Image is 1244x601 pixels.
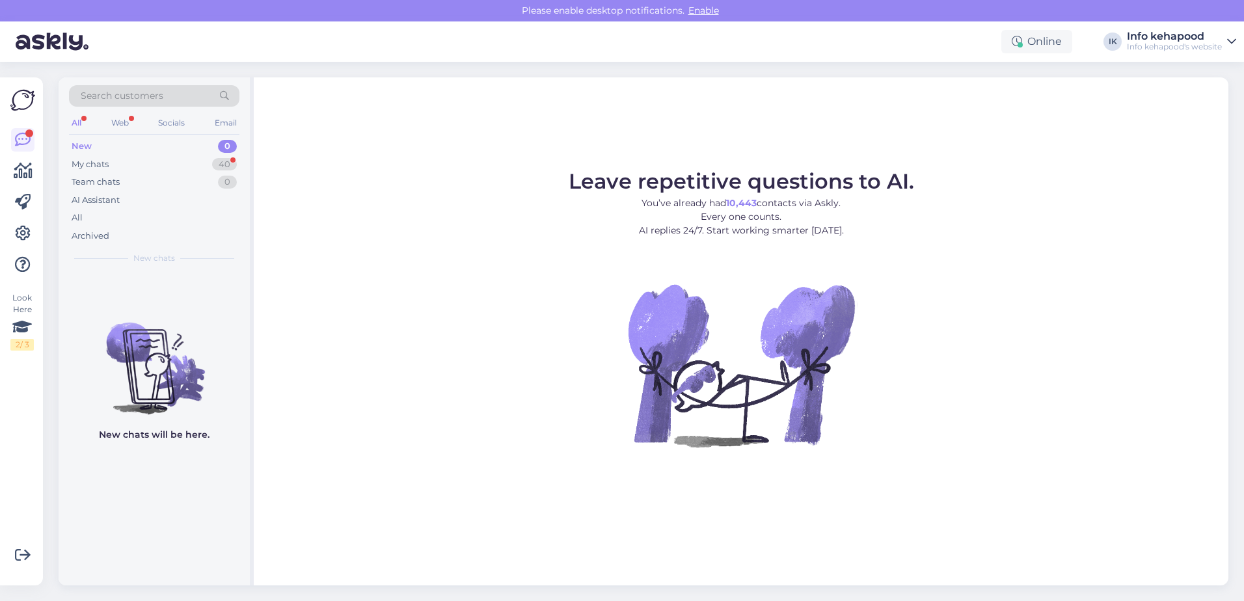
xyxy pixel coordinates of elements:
div: Info kehapood's website [1127,42,1222,52]
span: Search customers [81,89,163,103]
div: IK [1103,33,1122,51]
div: 0 [218,140,237,153]
div: New [72,140,92,153]
div: AI Assistant [72,194,120,207]
span: New chats [133,252,175,264]
div: 0 [218,176,237,189]
p: You’ve already had contacts via Askly. Every one counts. AI replies 24/7. Start working smarter [... [569,196,914,237]
div: My chats [72,158,109,171]
b: 10,443 [726,197,757,209]
div: Look Here [10,292,34,351]
img: Askly Logo [10,88,35,113]
div: All [69,114,84,131]
div: 40 [212,158,237,171]
img: No Chat active [624,248,858,482]
div: Web [109,114,131,131]
div: 2 / 3 [10,339,34,351]
div: All [72,211,83,224]
div: Archived [72,230,109,243]
span: Leave repetitive questions to AI. [569,168,914,194]
div: Email [212,114,239,131]
div: Online [1001,30,1072,53]
img: No chats [59,299,250,416]
div: Info kehapood [1127,31,1222,42]
div: Socials [155,114,187,131]
div: Team chats [72,176,120,189]
p: New chats will be here. [99,428,210,442]
a: Info kehapoodInfo kehapood's website [1127,31,1236,52]
span: Enable [684,5,723,16]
